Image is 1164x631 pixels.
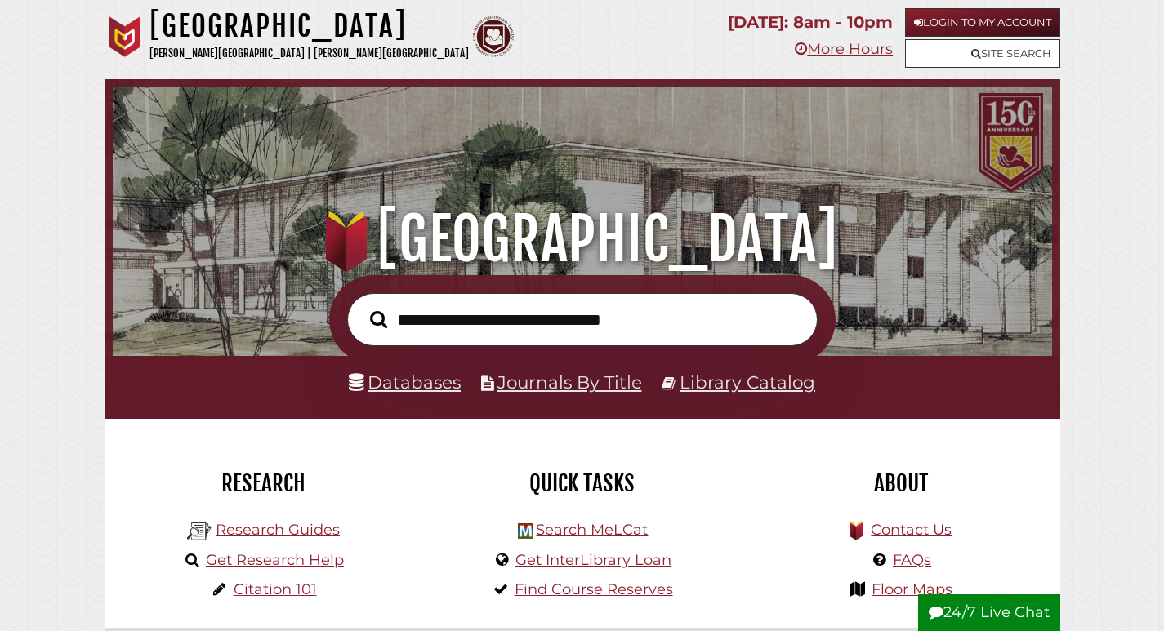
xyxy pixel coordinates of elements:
[536,521,648,539] a: Search MeLCat
[216,521,340,539] a: Research Guides
[105,16,145,57] img: Calvin University
[206,551,344,569] a: Get Research Help
[905,39,1060,68] a: Site Search
[795,40,893,58] a: More Hours
[349,371,461,393] a: Databases
[117,469,411,497] h2: Research
[149,8,469,44] h1: [GEOGRAPHIC_DATA]
[234,580,317,598] a: Citation 101
[187,519,212,544] img: Hekman Library Logo
[370,310,387,329] i: Search
[872,580,952,598] a: Floor Maps
[473,16,514,57] img: Calvin Theological Seminary
[515,551,671,569] a: Get InterLibrary Loan
[515,580,673,598] a: Find Course Reserves
[149,44,469,63] p: [PERSON_NAME][GEOGRAPHIC_DATA] | [PERSON_NAME][GEOGRAPHIC_DATA]
[893,551,931,569] a: FAQs
[130,203,1034,275] h1: [GEOGRAPHIC_DATA]
[518,523,533,539] img: Hekman Library Logo
[497,371,642,393] a: Journals By Title
[754,469,1048,497] h2: About
[362,306,395,333] button: Search
[680,371,815,393] a: Library Catalog
[435,469,729,497] h2: Quick Tasks
[871,521,952,539] a: Contact Us
[728,8,893,37] p: [DATE]: 8am - 10pm
[905,8,1060,37] a: Login to My Account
